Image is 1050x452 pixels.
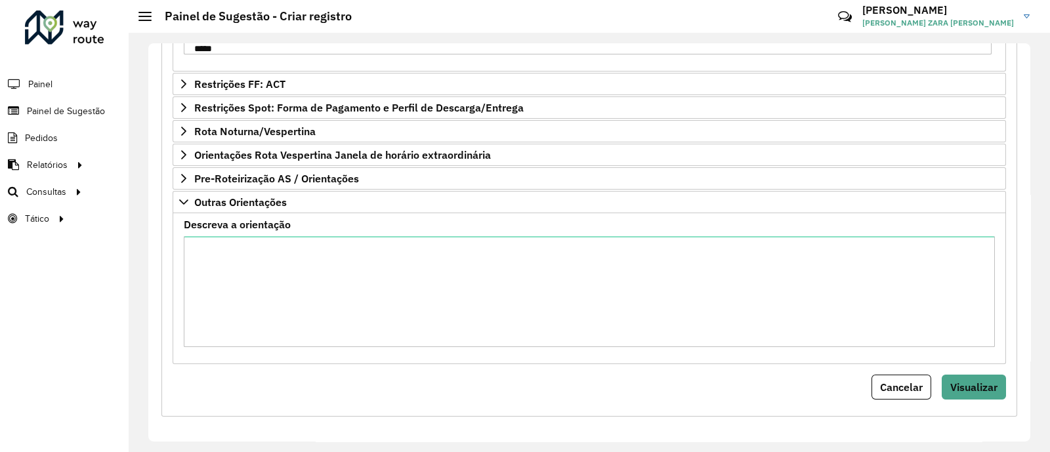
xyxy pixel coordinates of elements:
span: Painel [28,77,52,91]
span: Orientações Rota Vespertina Janela de horário extraordinária [194,150,491,160]
a: Contato Rápido [831,3,859,31]
span: Tático [25,212,49,226]
a: Restrições Spot: Forma de Pagamento e Perfil de Descarga/Entrega [173,96,1006,119]
a: Restrições FF: ACT [173,73,1006,95]
span: Restrições FF: ACT [194,79,285,89]
a: Pre-Roteirização AS / Orientações [173,167,1006,190]
span: Pedidos [25,131,58,145]
a: Outras Orientações [173,191,1006,213]
span: [PERSON_NAME] ZARA [PERSON_NAME] [862,17,1014,29]
button: Visualizar [942,375,1006,400]
h2: Painel de Sugestão - Criar registro [152,9,352,24]
label: Descreva a orientação [184,216,291,232]
span: Restrições Spot: Forma de Pagamento e Perfil de Descarga/Entrega [194,102,524,113]
span: Consultas [26,185,66,199]
span: Visualizar [950,380,997,394]
span: Pre-Roteirização AS / Orientações [194,173,359,184]
span: Cancelar [880,380,923,394]
span: Relatórios [27,158,68,172]
button: Cancelar [871,375,931,400]
a: Rota Noturna/Vespertina [173,120,1006,142]
span: Rota Noturna/Vespertina [194,126,316,136]
h3: [PERSON_NAME] [862,4,1014,16]
a: Orientações Rota Vespertina Janela de horário extraordinária [173,144,1006,166]
div: Outras Orientações [173,213,1006,363]
span: Outras Orientações [194,197,287,207]
span: Painel de Sugestão [27,104,105,118]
